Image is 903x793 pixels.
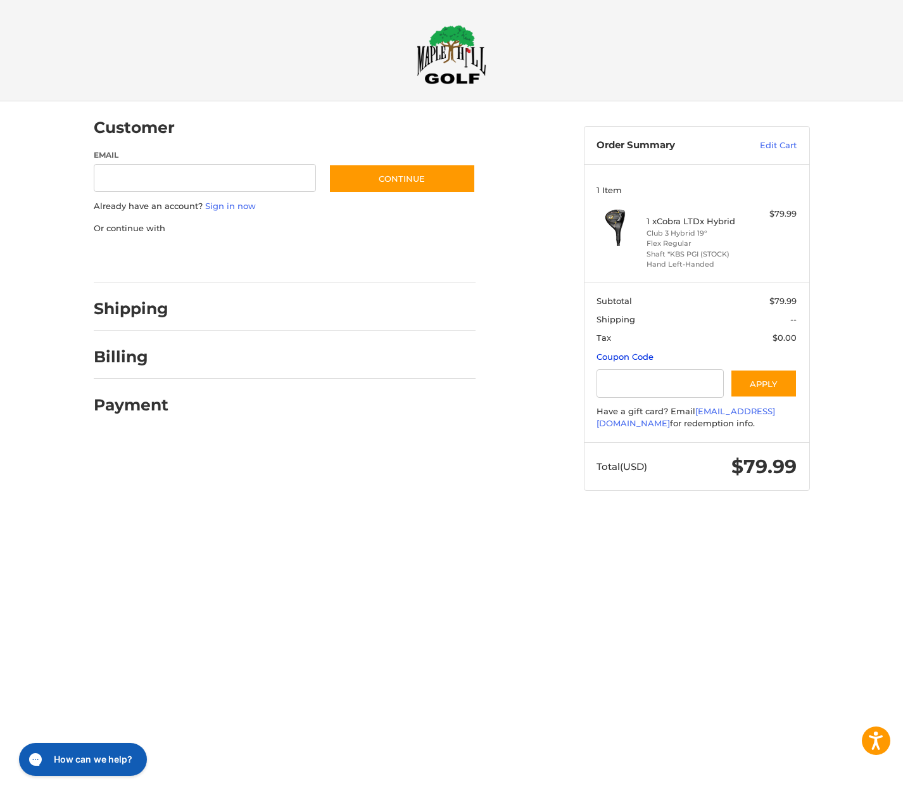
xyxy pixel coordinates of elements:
iframe: PayPal-paylater [197,247,292,270]
h2: Billing [94,347,168,367]
button: Continue [329,164,476,193]
span: Tax [597,333,611,343]
h2: Payment [94,395,168,415]
span: Total (USD) [597,460,647,473]
div: $79.99 [747,208,797,220]
p: Or continue with [94,222,476,235]
li: Flex Regular [647,238,743,249]
h3: Order Summary [597,139,733,152]
span: Subtotal [597,296,632,306]
iframe: Gorgias live chat messenger [13,739,151,780]
a: Coupon Code [597,352,654,362]
input: Gift Certificate or Coupon Code [597,369,724,398]
span: $0.00 [773,333,797,343]
h2: Shipping [94,299,168,319]
div: Have a gift card? Email for redemption info. [597,405,797,430]
a: Sign in now [205,201,256,211]
button: Apply [730,369,797,398]
img: Maple Hill Golf [417,25,486,84]
span: -- [790,314,797,324]
li: Shaft *KBS PGI (STOCK) [647,249,743,260]
iframe: PayPal-venmo [304,247,399,270]
span: $79.99 [731,455,797,478]
h3: 1 Item [597,185,797,195]
span: $79.99 [769,296,797,306]
li: Hand Left-Handed [647,259,743,270]
label: Email [94,149,317,161]
h2: Customer [94,118,175,137]
h4: 1 x Cobra LTDx Hybrid [647,216,743,226]
p: Already have an account? [94,200,476,213]
a: Edit Cart [733,139,797,152]
span: Shipping [597,314,635,324]
li: Club 3 Hybrid 19° [647,228,743,239]
iframe: PayPal-paypal [89,247,184,270]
